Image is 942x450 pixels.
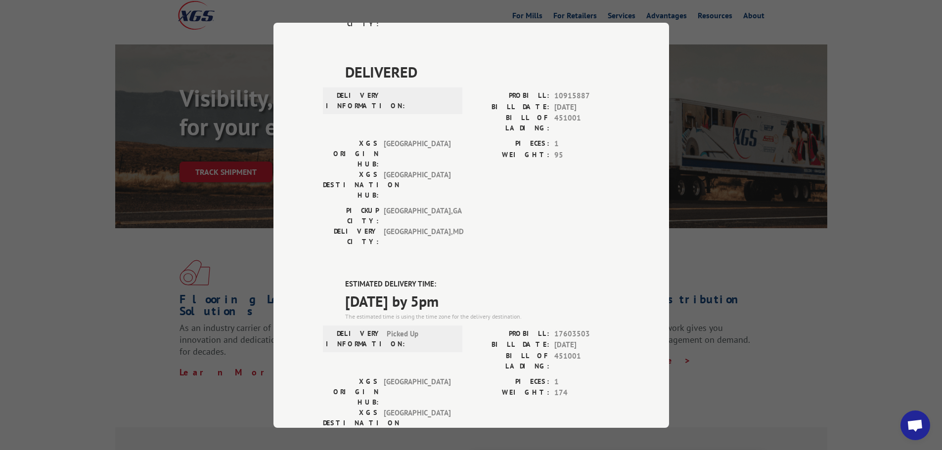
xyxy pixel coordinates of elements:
[471,149,549,161] label: WEIGHT:
[323,205,379,226] label: PICKUP CITY:
[554,350,620,371] span: 451001
[471,339,549,351] label: BILL DATE:
[384,226,450,247] span: [GEOGRAPHIC_DATA] , MD
[345,289,620,312] span: [DATE] by 5pm
[900,410,930,440] div: Open chat
[345,279,620,290] label: ESTIMATED DELIVERY TIME:
[384,205,450,226] span: [GEOGRAPHIC_DATA] , GA
[326,328,382,349] label: DELIVERY INFORMATION:
[554,376,620,387] span: 1
[384,138,450,169] span: [GEOGRAPHIC_DATA]
[471,350,549,371] label: BILL OF LADING:
[384,376,450,407] span: [GEOGRAPHIC_DATA]
[554,138,620,150] span: 1
[323,376,379,407] label: XGS ORIGIN HUB:
[323,8,379,29] label: DELIVERY CITY:
[471,138,549,150] label: PIECES:
[554,149,620,161] span: 95
[345,312,620,321] div: The estimated time is using the time zone for the delivery destination.
[323,226,379,247] label: DELIVERY CITY:
[554,113,620,133] span: 451001
[323,169,379,201] label: XGS DESTINATION HUB:
[471,113,549,133] label: BILL OF LADING:
[384,8,450,29] span: WICHITA , KS
[384,169,450,201] span: [GEOGRAPHIC_DATA]
[326,90,382,111] label: DELIVERY INFORMATION:
[323,138,379,169] label: XGS ORIGIN HUB:
[554,328,620,339] span: 17603503
[387,328,453,349] span: Picked Up
[554,387,620,399] span: 174
[554,339,620,351] span: [DATE]
[384,407,450,438] span: [GEOGRAPHIC_DATA]
[471,90,549,102] label: PROBILL:
[471,328,549,339] label: PROBILL:
[554,90,620,102] span: 10915887
[345,61,620,83] span: DELIVERED
[323,407,379,438] label: XGS DESTINATION HUB:
[471,376,549,387] label: PIECES:
[471,387,549,399] label: WEIGHT:
[471,101,549,113] label: BILL DATE:
[554,101,620,113] span: [DATE]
